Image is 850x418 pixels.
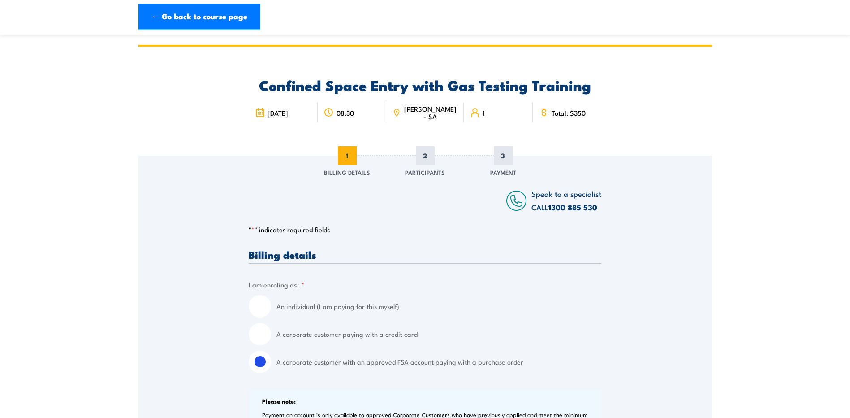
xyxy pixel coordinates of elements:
span: 1 [483,109,485,117]
span: Payment [490,168,516,177]
legend: I am enroling as: [249,279,305,290]
span: 3 [494,146,513,165]
span: Speak to a specialist CALL [531,188,601,213]
h2: Confined Space Entry with Gas Testing Training [249,78,601,91]
span: Billing Details [324,168,370,177]
label: An individual (I am paying for this myself) [276,295,601,318]
label: A corporate customer paying with a credit card [276,323,601,345]
h3: Billing details [249,249,601,260]
span: Total: $350 [552,109,586,117]
span: [PERSON_NAME] - SA [403,105,457,120]
a: 1300 885 530 [548,201,597,213]
span: Participants [405,168,445,177]
span: 2 [416,146,435,165]
span: 08:30 [337,109,354,117]
span: 1 [338,146,357,165]
a: ← Go back to course page [138,4,260,30]
b: Please note: [262,396,296,405]
label: A corporate customer with an approved FSA account paying with a purchase order [276,351,601,373]
p: " " indicates required fields [249,225,601,234]
span: [DATE] [268,109,288,117]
